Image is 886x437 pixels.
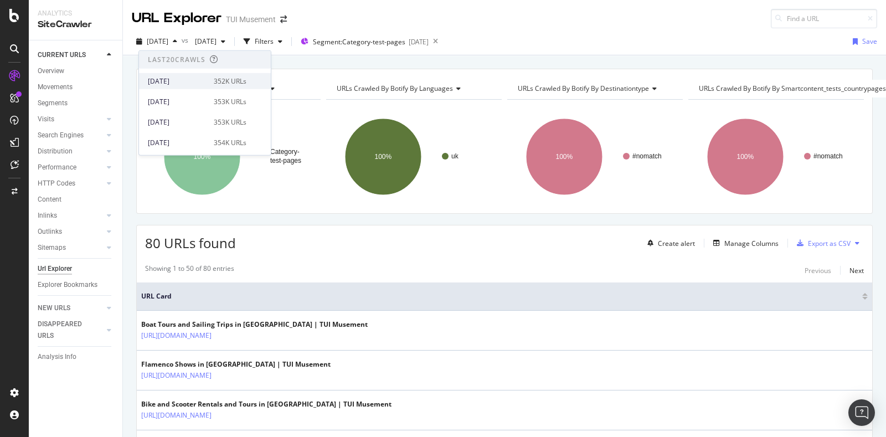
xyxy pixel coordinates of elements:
div: SiteCrawler [38,18,114,31]
a: Performance [38,162,104,173]
a: Sitemaps [38,242,104,254]
div: Performance [38,162,76,173]
div: Movements [38,81,73,93]
div: Distribution [38,146,73,157]
div: HTTP Codes [38,178,75,189]
button: Manage Columns [709,237,779,250]
div: Overview [38,65,64,77]
div: Create alert [658,239,695,248]
h4: URLs Crawled By Botify By languages [334,80,492,97]
div: TUI Musement [226,14,276,25]
div: Filters [255,37,274,46]
a: Movements [38,81,115,93]
div: Flamenco Shows in [GEOGRAPHIC_DATA] | TUI Musement [141,359,331,369]
a: Overview [38,65,115,77]
input: Find a URL [771,9,877,28]
a: Search Engines [38,130,104,141]
svg: A chart. [326,109,499,205]
svg: A chart. [507,109,680,205]
div: Analysis Info [38,351,76,363]
text: uk [451,152,459,160]
div: [DATE] [148,117,207,127]
div: Showing 1 to 50 of 80 entries [145,264,234,277]
span: URLs Crawled By Botify By languages [337,84,453,93]
div: Save [862,37,877,46]
span: URL Card [141,291,859,301]
a: Outlinks [38,226,104,238]
a: [URL][DOMAIN_NAME] [141,370,212,381]
div: Previous [805,266,831,275]
text: #nomatch [632,152,662,160]
button: Export as CSV [792,234,851,252]
div: Url Explorer [38,263,72,275]
div: 352K URLs [214,76,246,86]
a: Url Explorer [38,263,115,275]
svg: A chart. [145,109,318,205]
div: Last 20 Crawls [148,55,205,64]
a: Explorer Bookmarks [38,279,115,291]
div: DISAPPEARED URLS [38,318,94,342]
div: Inlinks [38,210,57,222]
div: Export as CSV [808,239,851,248]
div: [DATE] [148,76,207,86]
span: Segment: Category-test-pages [313,37,405,47]
a: Visits [38,114,104,125]
div: 353K URLs [214,96,246,106]
text: 100% [375,153,392,161]
a: HTTP Codes [38,178,104,189]
span: 2025 Sep. 13th [147,37,168,46]
svg: A chart. [688,109,861,205]
button: [DATE] [132,33,182,50]
div: 353K URLs [214,117,246,127]
div: Search Engines [38,130,84,141]
button: Filters [239,33,287,50]
a: Analysis Info [38,351,115,363]
div: [DATE] [148,96,207,106]
a: [URL][DOMAIN_NAME] [141,410,212,421]
div: URL Explorer [132,9,221,28]
div: Explorer Bookmarks [38,279,97,291]
text: #nomatch [813,152,843,160]
div: [DATE] [148,137,207,147]
button: Save [848,33,877,50]
div: [DATE] [409,37,429,47]
h4: URLs Crawled By Botify By destinationtype [516,80,673,97]
a: CURRENT URLS [38,49,104,61]
div: Next [849,266,864,275]
button: Create alert [643,234,695,252]
div: Boat Tours and Sailing Trips in [GEOGRAPHIC_DATA] | TUI Musement [141,320,368,330]
a: [URL][DOMAIN_NAME] [141,330,212,341]
button: [DATE] [190,33,230,50]
div: Content [38,194,61,205]
span: 2025 Sep. 7th [190,37,217,46]
div: 354K URLs [214,137,246,147]
div: CURRENT URLS [38,49,86,61]
span: 80 URLs found [145,234,236,252]
a: Inlinks [38,210,104,222]
div: Manage Columns [724,239,779,248]
text: test-pages [270,157,301,164]
span: URLs Crawled By Botify By smartcontent_tests_countrypages [699,84,886,93]
a: Content [38,194,115,205]
button: Previous [805,264,831,277]
span: vs [182,35,190,45]
div: arrow-right-arrow-left [280,16,287,23]
a: NEW URLS [38,302,104,314]
text: Category- [270,148,300,156]
text: 100% [737,153,754,161]
text: 100% [556,153,573,161]
a: Distribution [38,146,104,157]
div: Visits [38,114,54,125]
div: Segments [38,97,68,109]
text: 100% [194,153,211,161]
a: Segments [38,97,115,109]
div: Bike and Scooter Rentals and Tours in [GEOGRAPHIC_DATA] | TUI Musement [141,399,392,409]
span: URLs Crawled By Botify By destinationtype [518,84,649,93]
a: DISAPPEARED URLS [38,318,104,342]
button: Segment:Category-test-pages[DATE] [296,33,429,50]
div: Analytics [38,9,114,18]
div: Open Intercom Messenger [848,399,875,426]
